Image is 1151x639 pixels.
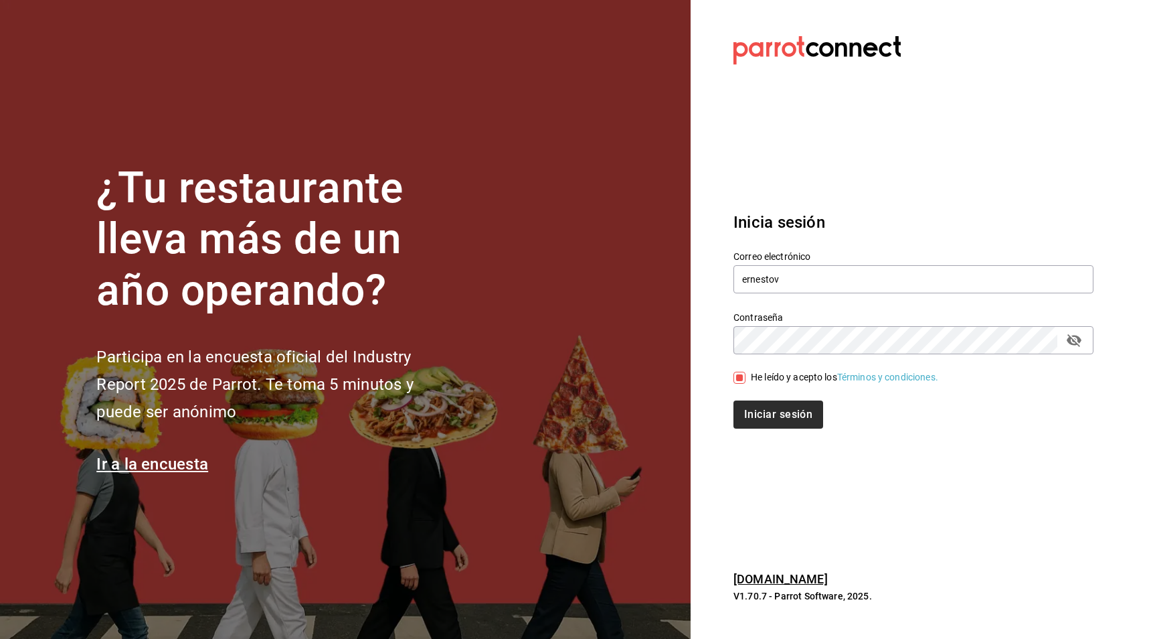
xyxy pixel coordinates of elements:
label: Contraseña [733,312,1093,322]
h1: ¿Tu restaurante lleva más de un año operando? [96,163,458,317]
a: [DOMAIN_NAME] [733,572,828,586]
input: Ingresa tu correo electrónico [733,265,1093,293]
button: passwordField [1063,329,1085,352]
div: He leído y acepto los [751,370,938,384]
h2: Participa en la encuesta oficial del Industry Report 2025 de Parrot. Te toma 5 minutos y puede se... [96,344,458,425]
p: V1.70.7 - Parrot Software, 2025. [733,589,1093,603]
a: Términos y condiciones. [837,372,938,382]
button: Iniciar sesión [733,401,823,429]
h3: Inicia sesión [733,210,1093,234]
a: Ir a la encuesta [96,455,208,474]
label: Correo electrónico [733,251,1093,261]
